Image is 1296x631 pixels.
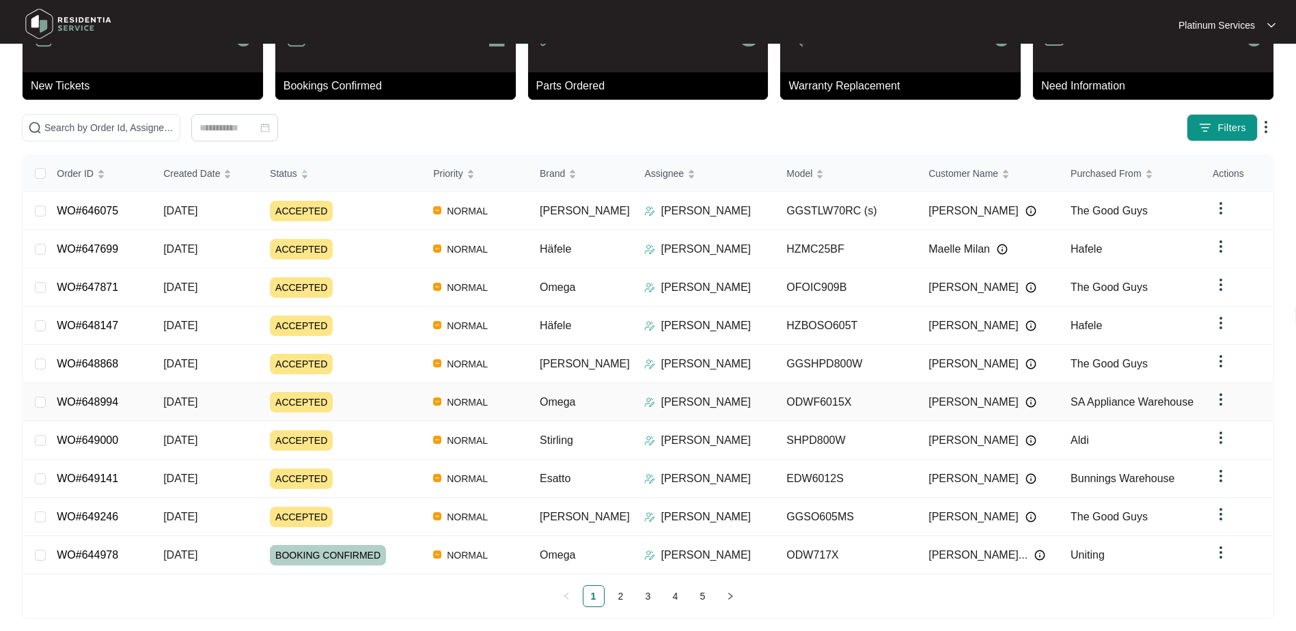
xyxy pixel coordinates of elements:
[583,585,605,607] li: 1
[1213,544,1229,561] img: dropdown arrow
[540,358,630,369] span: [PERSON_NAME]
[775,498,918,536] td: GGSO605MS
[661,356,751,372] p: [PERSON_NAME]
[644,550,655,561] img: Assigner Icon
[644,206,655,216] img: Assigner Icon
[1071,281,1148,293] span: The Good Guys
[1071,396,1194,408] span: SA Appliance Warehouse
[775,460,918,498] td: EDW6012S
[57,434,118,446] a: WO#649000
[928,166,998,181] span: Customer Name
[441,356,493,372] span: NORMAL
[638,586,659,606] a: 3
[693,586,713,606] a: 5
[163,434,197,446] span: [DATE]
[644,320,655,331] img: Assigner Icon
[775,156,918,192] th: Model
[163,320,197,331] span: [DATE]
[1258,119,1274,135] img: dropdown arrow
[1213,391,1229,408] img: dropdown arrow
[692,585,714,607] li: 5
[31,78,263,94] p: New Tickets
[270,392,333,412] span: ACCEPTED
[441,241,493,257] span: NORMAL
[661,509,751,525] p: [PERSON_NAME]
[1071,320,1102,331] span: Hafele
[152,156,259,192] th: Created Date
[163,205,197,216] span: [DATE]
[665,585,687,607] li: 4
[644,282,655,293] img: Assigner Icon
[1213,468,1229,484] img: dropdown arrow
[1025,320,1036,331] img: Info icon
[719,585,741,607] li: Next Page
[1025,435,1036,446] img: Info icon
[928,509,1019,525] span: [PERSON_NAME]
[270,430,333,451] span: ACCEPTED
[1198,121,1212,135] img: filter icon
[46,156,152,192] th: Order ID
[270,545,386,565] span: BOOKING CONFIRMED
[433,474,441,482] img: Vercel Logo
[57,396,118,408] a: WO#648994
[163,243,197,255] span: [DATE]
[661,203,751,219] p: [PERSON_NAME]
[928,318,1019,334] span: [PERSON_NAME]
[57,320,118,331] a: WO#648147
[441,509,493,525] span: NORMAL
[997,244,1008,255] img: Info icon
[536,78,769,94] p: Parts Ordered
[644,473,655,484] img: Assigner Icon
[163,473,197,484] span: [DATE]
[928,241,990,257] span: Maelle Milan
[1178,18,1255,32] p: Platinum Services
[441,432,493,449] span: NORMAL
[163,281,197,293] span: [DATE]
[1187,114,1258,141] button: filter iconFilters
[775,230,918,268] td: HZMC25BF
[433,166,463,181] span: Priority
[57,281,118,293] a: WO#647871
[57,166,94,181] span: Order ID
[433,436,441,444] img: Vercel Logo
[1025,473,1036,484] img: Info icon
[992,19,1010,52] p: 0
[661,471,751,487] p: [PERSON_NAME]
[57,511,118,522] a: WO#649246
[726,592,734,600] span: right
[775,307,918,345] td: HZBOSO605T
[644,359,655,369] img: Assigner Icon
[441,318,493,334] span: NORMAL
[433,244,441,253] img: Vercel Logo
[270,166,297,181] span: Status
[661,432,751,449] p: [PERSON_NAME]
[1071,243,1102,255] span: Hafele
[487,19,506,52] p: 1
[786,166,812,181] span: Model
[928,356,1019,372] span: [PERSON_NAME]
[788,78,1021,94] p: Warranty Replacement
[1025,511,1036,522] img: Info icon
[540,473,570,484] span: Esatto
[234,19,253,52] p: 0
[775,383,918,421] td: ODWF6015X
[163,511,197,522] span: [DATE]
[775,421,918,460] td: SHPD800W
[644,244,655,255] img: Assigner Icon
[270,354,333,374] span: ACCEPTED
[644,166,684,181] span: Assignee
[441,279,493,296] span: NORMAL
[555,585,577,607] li: Previous Page
[661,241,751,257] p: [PERSON_NAME]
[57,473,118,484] a: WO#649141
[665,586,686,606] a: 4
[644,397,655,408] img: Assigner Icon
[433,359,441,367] img: Vercel Logo
[270,315,333,336] span: ACCEPTED
[661,547,751,563] p: [PERSON_NAME]
[644,435,655,446] img: Assigner Icon
[661,279,751,296] p: [PERSON_NAME]
[928,432,1019,449] span: [PERSON_NAME]
[433,283,441,291] img: Vercel Logo
[1041,78,1273,94] p: Need Information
